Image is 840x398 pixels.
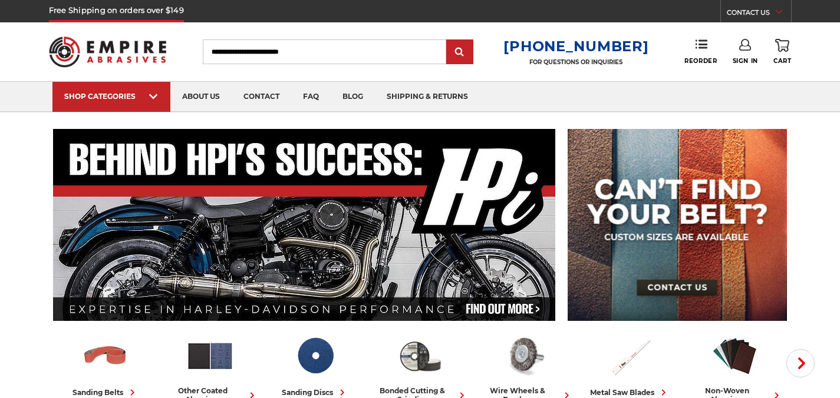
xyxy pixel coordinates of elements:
a: Reorder [684,39,717,64]
img: Other Coated Abrasives [186,331,235,380]
img: Empire Abrasives [49,29,167,75]
a: faq [291,82,331,112]
a: Cart [773,39,791,65]
a: shipping & returns [375,82,480,112]
span: Cart [773,57,791,65]
input: Submit [448,41,472,64]
button: Next [786,349,815,377]
a: CONTACT US [727,6,791,22]
img: Wire Wheels & Brushes [500,331,549,380]
a: about us [170,82,232,112]
img: Sanding Belts [81,331,130,380]
a: [PHONE_NUMBER] [503,38,648,55]
div: SHOP CATEGORIES [64,92,159,101]
img: Sanding Discs [291,331,340,380]
a: blog [331,82,375,112]
span: Sign In [733,57,758,65]
img: Metal Saw Blades [605,331,654,380]
img: Bonded Cutting & Grinding [396,331,444,380]
span: Reorder [684,57,717,65]
img: Non-woven Abrasives [710,331,759,380]
img: Banner for an interview featuring Horsepower Inc who makes Harley performance upgrades featured o... [53,129,556,321]
img: promo banner for custom belts. [568,129,787,321]
p: FOR QUESTIONS OR INQUIRIES [503,58,648,66]
a: contact [232,82,291,112]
